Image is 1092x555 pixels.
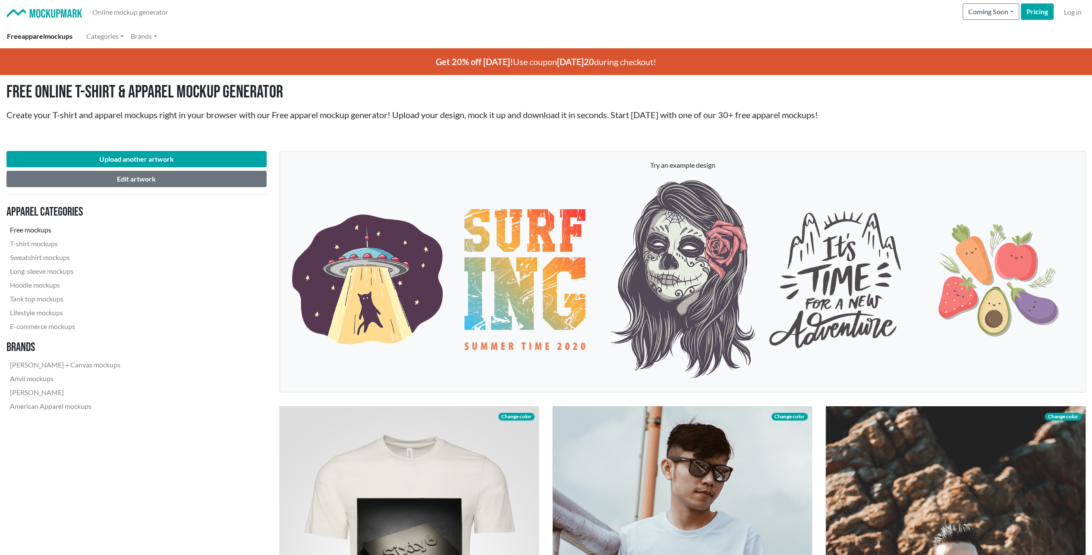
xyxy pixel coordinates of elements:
[289,160,1076,170] p: Try an example design
[6,306,124,320] a: Lifestyle mockups
[6,358,124,372] a: [PERSON_NAME] + Canvas mockups
[6,278,124,292] a: Hoodie mockups
[307,48,786,75] p: Use coupon during checkout!
[6,151,267,167] button: Upload another artwork
[498,413,535,420] span: Change color
[6,386,124,399] a: [PERSON_NAME]
[7,9,82,18] img: Mockup Mark
[127,28,160,45] a: Brands
[83,28,127,45] a: Categories
[6,205,124,219] h3: Apparel categories
[771,413,808,420] span: Change color
[963,3,1019,20] button: Coming Soon
[436,56,513,67] span: Get 20% off [DATE]!
[1045,413,1081,420] span: Change color
[6,171,267,187] button: Edit artwork
[6,372,124,386] a: Anvil mockups
[89,3,172,21] a: Online mockup generator
[6,110,1086,120] h2: Create your T-shirt and apparel mockups right in your browser with our Free apparel mockup genera...
[6,251,124,264] a: Sweatshirt mockups
[1061,3,1085,21] a: Log in
[6,264,124,278] a: Long-sleeve mockups
[6,82,1086,103] h1: Free Online T-shirt & Apparel Mockup Generator
[6,340,124,355] h3: Brands
[22,32,45,40] span: apparel
[557,56,594,67] span: [DATE]20
[3,28,76,45] a: Freeapparelmockups
[6,237,124,251] a: T-shirt mockups
[6,320,124,333] a: E-commerce mockups
[1021,3,1054,20] a: Pricing
[6,223,124,237] a: Free mockups
[6,292,124,306] a: Tank top mockups
[6,399,124,413] a: American Apparel mockups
